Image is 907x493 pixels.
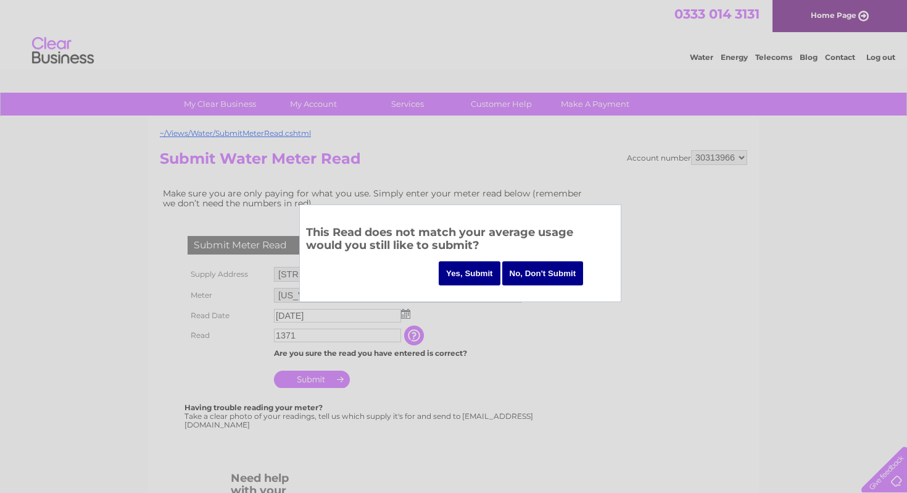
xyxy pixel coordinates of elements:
[502,261,584,285] input: No, Don't Submit
[825,53,855,62] a: Contact
[31,32,94,70] img: logo.png
[800,53,818,62] a: Blog
[866,53,895,62] a: Log out
[721,53,748,62] a: Energy
[674,6,760,22] a: 0333 014 3131
[755,53,792,62] a: Telecoms
[163,7,746,60] div: Clear Business is a trading name of Verastar Limited (registered in [GEOGRAPHIC_DATA] No. 3667643...
[306,224,615,258] h3: This Read does not match your average usage would you still like to submit?
[439,261,500,285] input: Yes, Submit
[690,53,713,62] a: Water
